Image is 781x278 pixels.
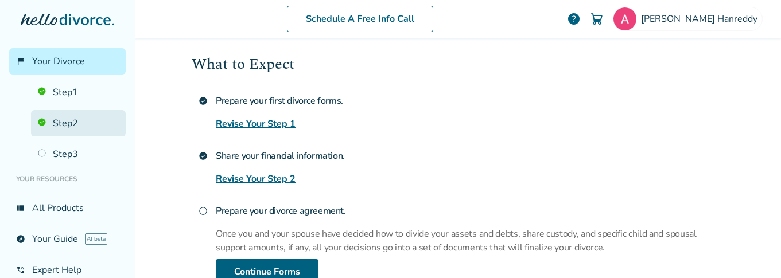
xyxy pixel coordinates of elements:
li: Your Resources [9,167,126,190]
a: Revise Your Step 2 [216,172,296,186]
a: Step1 [31,79,126,105]
a: help [567,12,581,26]
img: Cart [590,12,604,26]
span: [PERSON_NAME] Hanreddy [641,13,762,25]
a: Revise Your Step 1 [216,117,296,131]
a: Step2 [31,110,126,136]
img: Amy Hanreddy [613,7,636,30]
a: flag_2Your Divorce [9,48,126,75]
a: view_listAll Products [9,195,126,221]
a: exploreYour GuideAI beta [9,226,126,252]
h4: Prepare your first divorce forms. [216,89,724,112]
h2: What to Expect [192,53,724,76]
span: radio_button_unchecked [199,206,208,216]
h4: Prepare your divorce agreement. [216,199,724,222]
span: view_list [16,203,25,213]
span: explore [16,234,25,244]
span: Your Divorce [32,55,85,68]
a: Schedule A Free Info Call [287,6,433,32]
span: check_circle [199,96,208,105]
h4: Share your financial information. [216,144,724,167]
iframe: Chat Widget [724,223,781,278]
span: flag_2 [16,57,25,66]
span: phone_in_talk [16,265,25,275]
a: Step3 [31,141,126,167]
p: Once you and your spouse have decided how to divide your assets and debts, share custody, and spe... [216,227,724,254]
span: AI beta [85,233,107,245]
span: check_circle [199,151,208,160]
